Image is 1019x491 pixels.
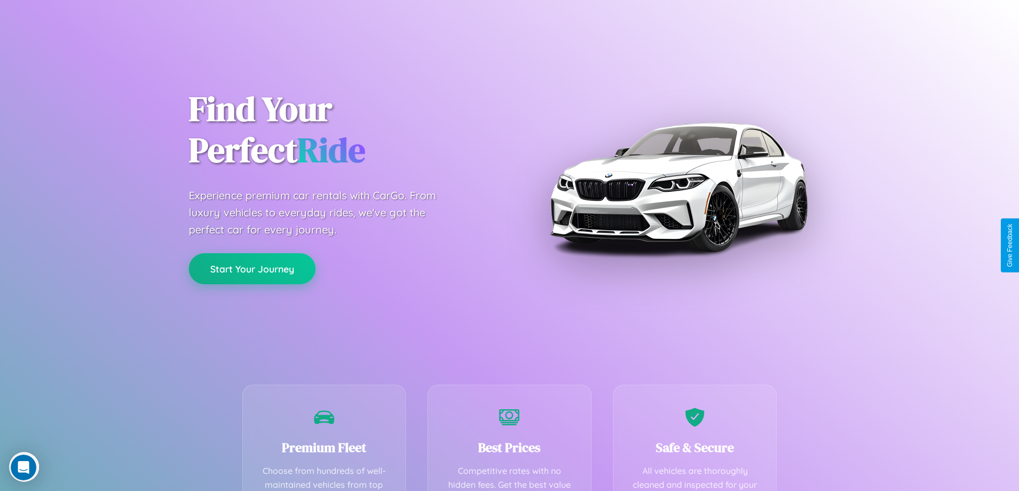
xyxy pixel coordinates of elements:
span: Ride [297,127,365,173]
img: Premium BMW car rental vehicle [545,53,812,321]
button: Start Your Journey [189,253,316,284]
h3: Best Prices [444,439,575,456]
div: Give Feedback [1006,224,1014,267]
p: Experience premium car rentals with CarGo. From luxury vehicles to everyday rides, we've got the ... [189,187,456,238]
h3: Safe & Secure [630,439,761,456]
iframe: Intercom live chat [11,455,36,480]
iframe: Intercom live chat discovery launcher [9,452,39,482]
div: Open Intercom Messenger [4,4,199,34]
h3: Premium Fleet [259,439,390,456]
h1: Find Your Perfect [189,89,494,171]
